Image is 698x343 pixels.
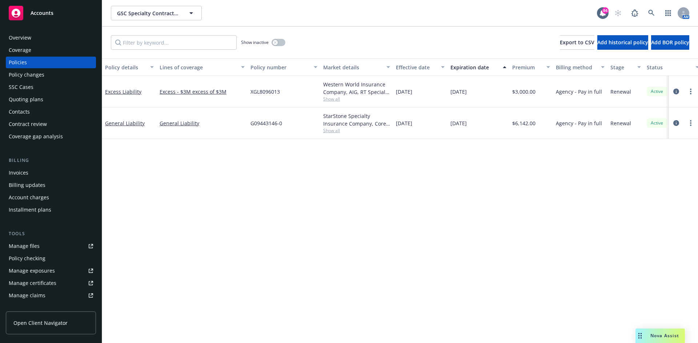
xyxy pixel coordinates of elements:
button: Add BOR policy [651,35,689,50]
span: $3,000.00 [512,88,535,95]
a: SSC Cases [6,81,96,93]
button: Lines of coverage [157,58,248,76]
button: GSC Specialty Contractors, LLC [111,6,202,20]
a: General Liability [160,119,245,127]
div: Manage certificates [9,277,56,289]
span: Show all [323,127,390,134]
a: Manage files [6,240,96,252]
span: [DATE] [450,88,467,95]
span: Add historical policy [597,39,648,46]
div: Expiration date [450,64,498,71]
span: [DATE] [396,88,412,95]
div: Coverage [9,44,31,56]
div: Policy changes [9,69,44,81]
div: StarStone Specialty Insurance Company, Core Specialty, Amwins [323,112,390,127]
span: [DATE] [396,119,412,127]
div: Billing method [556,64,597,71]
div: Manage files [9,240,40,252]
button: Expiration date [448,58,509,76]
span: Show all [323,96,390,102]
button: Billing method [553,58,607,76]
a: Search [644,6,659,20]
a: Start snowing [611,6,625,20]
a: Quoting plans [6,94,96,105]
span: Accounts [31,10,53,16]
div: Market details [323,64,382,71]
a: Policy changes [6,69,96,81]
div: SSC Cases [9,81,33,93]
a: circleInformation [672,87,681,96]
a: Accounts [6,3,96,23]
span: Export to CSV [560,39,594,46]
a: Excess - $3M excess of $3M [160,88,245,95]
a: Policies [6,57,96,68]
div: Installment plans [9,204,51,216]
a: Invoices [6,167,96,179]
div: Quoting plans [9,94,43,105]
div: Policy checking [9,253,45,264]
a: Contract review [6,118,96,130]
span: Agency - Pay in full [556,119,602,127]
div: Billing updates [9,179,45,191]
div: Stage [610,64,633,71]
div: Contract review [9,118,47,130]
span: [DATE] [450,119,467,127]
span: XGL8096013 [250,88,280,95]
a: Manage certificates [6,277,96,289]
span: Open Client Navigator [13,319,68,327]
div: Billing [6,157,96,164]
span: Renewal [610,88,631,95]
a: Manage BORs [6,302,96,314]
div: Manage claims [9,290,45,301]
div: Status [647,64,691,71]
span: Nova Assist [650,332,679,339]
a: Account charges [6,192,96,203]
div: Western World Insurance Company, AIG, RT Specialty Insurance Services, LLC (RSG Specialty, LLC) [323,81,390,96]
div: Manage BORs [9,302,43,314]
div: Manage exposures [9,265,55,277]
a: more [686,119,695,127]
button: Policy details [102,58,157,76]
a: Excess Liability [105,88,141,95]
div: Drag to move [635,328,645,343]
div: Premium [512,64,542,71]
a: Billing updates [6,179,96,191]
button: Effective date [393,58,448,76]
button: Stage [607,58,644,76]
div: Invoices [9,167,28,179]
a: Coverage [6,44,96,56]
div: Contacts [9,106,30,118]
div: Policies [9,57,27,68]
a: Overview [6,32,96,44]
div: Overview [9,32,31,44]
a: Switch app [661,6,675,20]
a: Manage exposures [6,265,96,277]
span: Agency - Pay in full [556,88,602,95]
a: Coverage gap analysis [6,131,96,142]
span: $6,142.00 [512,119,535,127]
div: 84 [602,7,609,14]
span: Renewal [610,119,631,127]
span: G09443146-0 [250,119,282,127]
span: Show inactive [241,39,269,45]
a: circleInformation [672,119,681,127]
button: Policy number [248,58,320,76]
span: Add BOR policy [651,39,689,46]
div: Coverage gap analysis [9,131,63,142]
span: GSC Specialty Contractors, LLC [117,9,180,17]
a: Report a Bug [627,6,642,20]
button: Premium [509,58,553,76]
div: Lines of coverage [160,64,237,71]
input: Filter by keyword... [111,35,237,50]
div: Policy number [250,64,309,71]
button: Nova Assist [635,328,685,343]
a: Policy checking [6,253,96,264]
a: Contacts [6,106,96,118]
button: Add historical policy [597,35,648,50]
div: Tools [6,230,96,237]
a: General Liability [105,120,145,127]
div: Account charges [9,192,49,203]
div: Effective date [396,64,437,71]
button: Export to CSV [560,35,594,50]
